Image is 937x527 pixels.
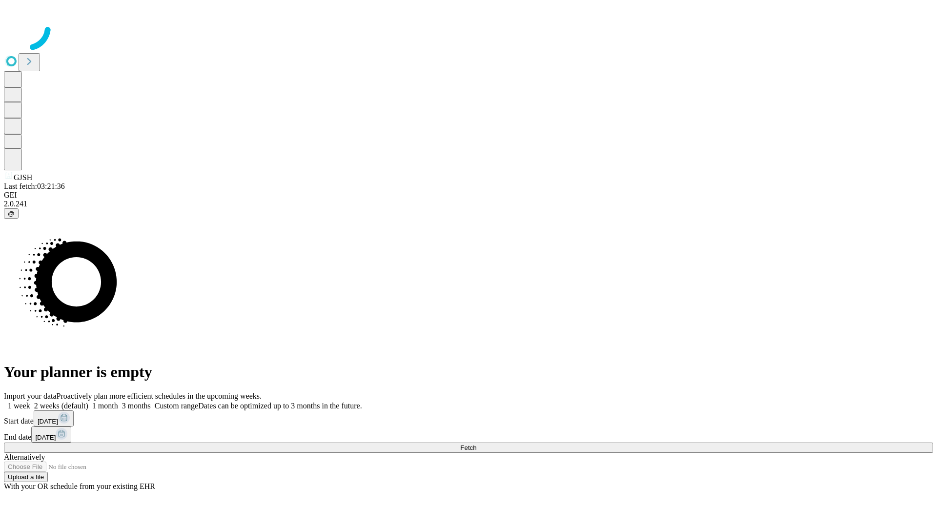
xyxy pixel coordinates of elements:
[122,402,151,410] span: 3 months
[92,402,118,410] span: 1 month
[460,444,476,451] span: Fetch
[34,402,88,410] span: 2 weeks (default)
[4,482,155,490] span: With your OR schedule from your existing EHR
[57,392,262,400] span: Proactively plan more efficient schedules in the upcoming weeks.
[38,418,58,425] span: [DATE]
[4,453,45,461] span: Alternatively
[4,410,933,426] div: Start date
[4,363,933,381] h1: Your planner is empty
[4,426,933,443] div: End date
[155,402,198,410] span: Custom range
[8,210,15,217] span: @
[4,191,933,200] div: GEI
[4,392,57,400] span: Import your data
[4,472,48,482] button: Upload a file
[8,402,30,410] span: 1 week
[4,200,933,208] div: 2.0.241
[14,173,32,182] span: GJSH
[4,443,933,453] button: Fetch
[34,410,74,426] button: [DATE]
[31,426,71,443] button: [DATE]
[198,402,362,410] span: Dates can be optimized up to 3 months in the future.
[35,434,56,441] span: [DATE]
[4,208,19,219] button: @
[4,182,65,190] span: Last fetch: 03:21:36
